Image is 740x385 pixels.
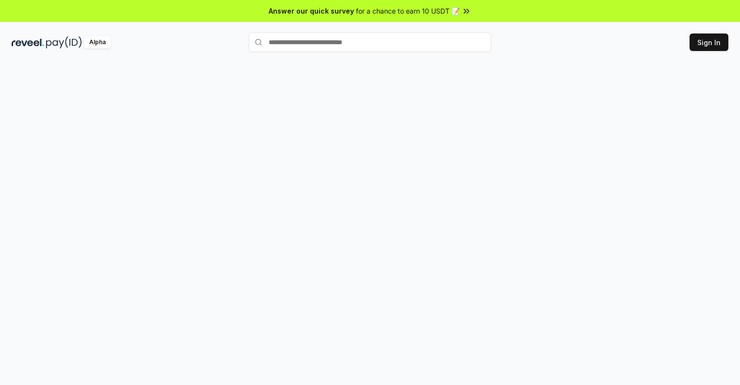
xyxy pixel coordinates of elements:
[690,33,728,51] button: Sign In
[12,36,44,49] img: reveel_dark
[46,36,82,49] img: pay_id
[356,6,460,16] span: for a chance to earn 10 USDT 📝
[269,6,354,16] span: Answer our quick survey
[84,36,111,49] div: Alpha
